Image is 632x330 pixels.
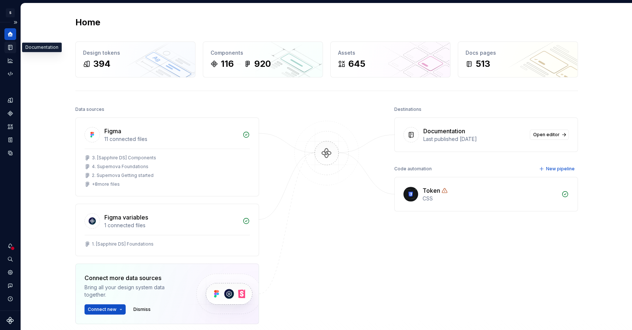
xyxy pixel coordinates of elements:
div: Connect more data sources [85,273,184,282]
div: Code automation [394,164,432,174]
div: Figma variables [104,213,148,222]
div: 1 connected files [104,222,238,229]
button: Notifications [4,240,16,252]
div: Documentation [22,43,62,52]
div: Token [423,186,440,195]
div: 513 [476,58,490,70]
a: Home [4,28,16,40]
button: New pipeline [537,164,578,174]
button: Search ⌘K [4,253,16,265]
div: 4. Supernova Foundations [92,164,148,170]
div: Components [211,49,315,57]
div: 116 [221,58,234,70]
div: Bring all your design system data together. [85,284,184,298]
a: Docs pages513 [458,41,578,77]
div: Docs pages [466,49,570,57]
a: Design tokens [4,94,16,106]
button: Contact support [4,280,16,291]
a: Settings [4,266,16,278]
div: Figma [104,127,121,135]
a: Figma variables1 connected files1. [Sapphire DS] Foundations [75,204,259,256]
a: Documentation [4,41,16,53]
a: Code automation [4,68,16,80]
div: 394 [93,58,111,70]
div: Data sources [75,104,104,115]
a: Design tokens394 [75,41,195,77]
div: 3. [Sapphire DS] Components [92,155,156,161]
button: Dismiss [130,304,154,315]
a: Storybook stories [4,134,16,146]
div: S [6,8,15,17]
a: Components [4,108,16,119]
a: Figma11 connected files3. [Sapphire DS] Components4. Supernova Foundations2. Supernova Getting st... [75,117,259,196]
div: Design tokens [83,49,188,57]
div: + 8 more files [92,181,120,187]
a: Open editor [530,130,569,140]
span: New pipeline [546,166,575,172]
div: Destinations [394,104,421,115]
span: Open editor [533,132,560,138]
h2: Home [75,17,100,28]
button: Connect new [85,304,126,315]
span: Dismiss [133,307,151,312]
div: 2. Supernova Getting started [92,173,154,178]
span: Connect new [88,307,116,312]
div: 920 [254,58,271,70]
div: 1. [Sapphire DS] Foundations [92,241,154,247]
div: 645 [348,58,365,70]
button: Expand sidebar [10,17,21,28]
div: CSS [423,195,557,202]
svg: Supernova Logo [7,317,14,324]
a: Components116920 [203,41,323,77]
div: Assets [338,49,443,57]
a: Data sources [4,147,16,159]
div: Last published [DATE] [423,135,525,143]
a: Assets645 [330,41,450,77]
a: Assets [4,121,16,133]
div: Documentation [423,127,465,135]
button: S [1,5,19,21]
a: Analytics [4,55,16,66]
div: 11 connected files [104,135,238,143]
